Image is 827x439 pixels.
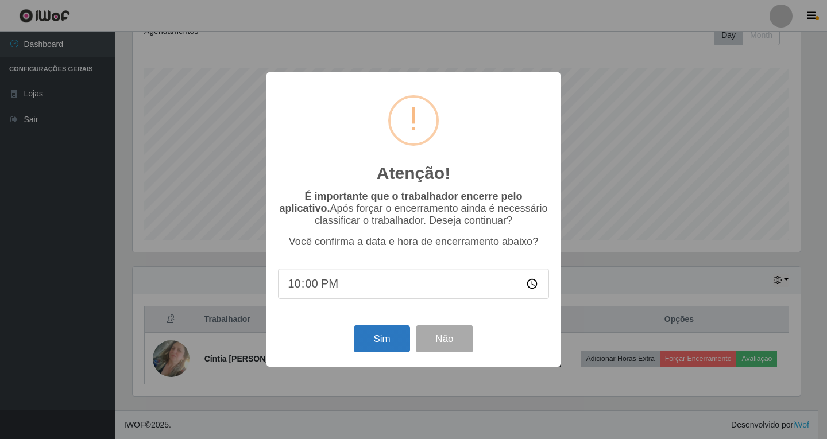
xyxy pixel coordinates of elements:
p: Após forçar o encerramento ainda é necessário classificar o trabalhador. Deseja continuar? [278,191,549,227]
button: Sim [354,325,409,352]
h2: Atenção! [377,163,450,184]
button: Não [416,325,473,352]
p: Você confirma a data e hora de encerramento abaixo? [278,236,549,248]
b: É importante que o trabalhador encerre pelo aplicativo. [279,191,522,214]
